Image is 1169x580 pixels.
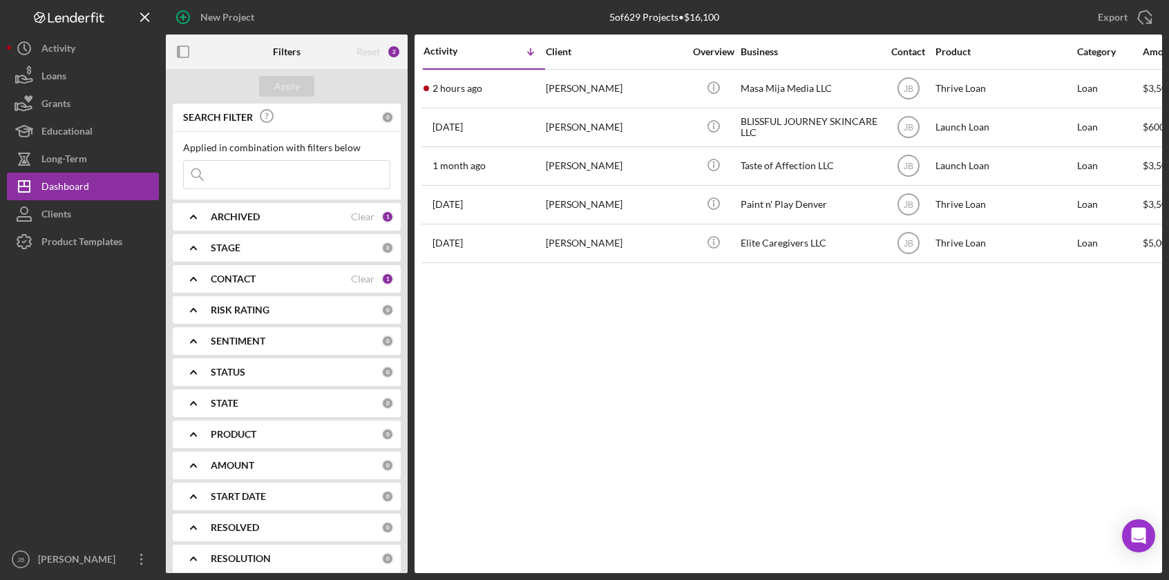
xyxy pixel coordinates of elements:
div: Launch Loan [935,109,1074,146]
div: Elite Caregivers LLC [741,225,879,262]
div: Taste of Affection LLC [741,148,879,184]
b: PRODUCT [211,429,256,440]
div: Reset [357,46,380,57]
div: Educational [41,117,93,148]
div: [PERSON_NAME] [546,148,684,184]
div: Loan [1077,109,1141,146]
button: Dashboard [7,173,159,200]
button: Product Templates [7,228,159,255]
button: New Project [166,3,268,31]
div: 0 [381,111,394,124]
button: Educational [7,117,159,145]
text: JB [903,84,913,94]
div: Loan [1077,148,1141,184]
div: 0 [381,428,394,441]
time: 2025-08-25 20:36 [433,122,463,133]
b: RISK RATING [211,304,269,316]
b: AMOUNT [211,460,254,471]
b: START DATE [211,491,266,502]
div: 0 [381,490,394,503]
div: Dashboard [41,173,89,204]
div: Long-Term [41,145,87,176]
div: BLISSFUL JOURNEY SKINCARE LLC [741,109,879,146]
b: SENTIMENT [211,336,265,347]
div: 0 [381,242,394,254]
text: JB [903,200,913,210]
b: SEARCH FILTER [183,112,253,123]
div: New Project [200,3,254,31]
button: Loans [7,62,159,90]
div: Masa Mija Media LLC [741,70,879,107]
div: Launch Loan [935,148,1074,184]
div: 0 [381,335,394,347]
div: Category [1077,46,1141,57]
text: JB [17,556,24,563]
button: Export [1084,3,1162,31]
b: STATUS [211,367,245,378]
div: Loans [41,62,66,93]
div: Contact [882,46,934,57]
div: Loan [1077,70,1141,107]
b: Filters [273,46,301,57]
div: 1 [381,273,394,285]
div: Export [1098,3,1128,31]
div: Apply [274,76,300,97]
text: JB [903,239,913,249]
b: STAGE [211,242,240,253]
div: [PERSON_NAME] [546,225,684,262]
div: Client [546,46,684,57]
div: Clear [351,273,374,284]
div: Product Templates [41,228,122,259]
div: [PERSON_NAME] [546,70,684,107]
div: 0 [381,366,394,378]
div: Overview [687,46,739,57]
div: [PERSON_NAME] [546,109,684,146]
div: Loan [1077,186,1141,223]
button: Long-Term [7,145,159,173]
b: STATE [211,398,238,409]
div: Applied in combination with filters below [183,142,390,153]
button: Apply [259,76,314,97]
button: Grants [7,90,159,117]
div: 0 [381,459,394,472]
div: [PERSON_NAME] [35,545,124,577]
b: CONTACT [211,273,256,284]
button: Activity [7,35,159,62]
time: 2025-07-08 17:42 [433,199,463,210]
text: JB [903,162,913,171]
div: Product [935,46,1074,57]
time: 2025-08-27 13:28 [433,83,482,94]
div: Loan [1077,225,1141,262]
div: Thrive Loan [935,70,1074,107]
div: 1 [381,211,394,223]
time: 2025-07-14 16:35 [433,160,486,171]
div: Business [741,46,879,57]
div: 2 [387,45,401,59]
time: 2025-06-18 13:10 [433,238,463,249]
b: RESOLUTION [211,553,271,564]
div: Activity [41,35,75,66]
div: Grants [41,90,70,121]
button: JB[PERSON_NAME] [7,545,159,573]
div: Open Intercom Messenger [1122,519,1155,552]
b: RESOLVED [211,522,259,533]
div: 0 [381,521,394,534]
div: Thrive Loan [935,186,1074,223]
text: JB [903,123,913,133]
b: ARCHIVED [211,211,260,222]
div: Thrive Loan [935,225,1074,262]
div: Clear [351,211,374,222]
div: Paint n' Play Denver [741,186,879,223]
div: 0 [381,304,394,316]
button: Clients [7,200,159,228]
div: 0 [381,397,394,409]
div: Activity [424,46,484,57]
